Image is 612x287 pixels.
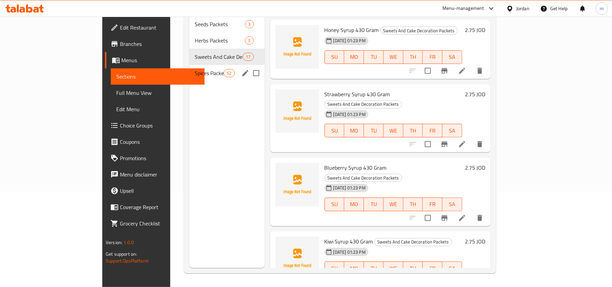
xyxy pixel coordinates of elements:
button: delete [472,136,488,152]
span: Select to update [421,211,435,225]
button: MO [344,261,364,275]
a: Branches [105,36,205,52]
button: Branch-specific-item [436,63,453,79]
button: SA [442,124,462,137]
span: SA [445,199,459,209]
a: Support.OpsPlatform [106,256,149,265]
a: Edit menu item [458,140,466,148]
div: Sweets And Cake Decoration Packets [325,174,402,182]
span: 3 [245,21,253,28]
button: TU [364,261,384,275]
span: FR [425,264,440,273]
span: Version: [106,238,122,247]
span: FR [425,199,440,209]
span: Sweets And Cake Decoration Packets [381,27,457,35]
button: SA [442,261,462,275]
button: FR [423,50,442,64]
button: FR [423,198,442,211]
span: Get support on: [106,250,137,258]
span: FR [425,52,440,62]
button: SU [325,50,345,64]
button: SA [442,50,462,64]
div: Sweets And Cake Decoration Packets [380,27,458,35]
button: delete [472,63,488,79]
h6: 2.75 JOD [465,25,485,35]
a: Coverage Report [105,199,205,215]
h6: 2.75 JOD [465,89,485,99]
button: TU [364,124,384,137]
span: SU [328,199,342,209]
button: TH [403,261,423,275]
span: [DATE] 01:23 PM [331,185,368,191]
button: SU [325,261,345,275]
span: Promotions [120,154,199,162]
div: Sweets And Cake Decoration Packets [374,238,452,246]
span: WE [386,52,401,62]
a: Edit Menu [111,101,205,117]
span: Strawberry Syrup 430 Gram [325,89,390,99]
button: edit [240,68,250,78]
span: 52 [224,70,234,77]
button: TH [403,50,423,64]
button: TU [364,50,384,64]
a: Menus [105,52,205,68]
span: Edit Restaurant [120,23,199,32]
button: FR [423,261,442,275]
button: TH [403,124,423,137]
span: WE [386,199,401,209]
span: [DATE] 01:23 PM [331,249,368,255]
span: TH [406,52,420,62]
a: Upsell [105,183,205,199]
span: Upsell [120,187,199,195]
span: Kiwi Syrup 430 Gram [325,236,373,247]
span: Edit Menu [116,105,199,113]
span: SU [328,264,342,273]
button: WE [384,261,403,275]
a: Coupons [105,134,205,150]
a: Choice Groups [105,117,205,134]
span: [DATE] 01:23 PM [331,111,368,118]
button: Branch-specific-item [436,136,453,152]
button: SA [442,198,462,211]
span: Seeds Packets [195,20,245,28]
button: TU [364,198,384,211]
span: FR [425,126,440,136]
button: FR [423,124,442,137]
button: WE [384,50,403,64]
div: Sweets And Cake Decoration Packets [325,100,402,108]
span: Coverage Report [120,203,199,211]
button: delete [472,210,488,226]
span: 1.0.0 [123,238,134,247]
a: Edit menu item [458,214,466,222]
a: Sections [111,68,205,85]
span: Sections [116,72,199,81]
span: Select to update [421,64,435,78]
button: SU [325,198,345,211]
span: Menu disclaimer [120,170,199,179]
span: Full Menu View [116,89,199,97]
a: Full Menu View [111,85,205,101]
span: SA [445,52,459,62]
span: TH [406,264,420,273]
div: Herbs Packets5 [189,32,265,49]
a: Edit Restaurant [105,19,205,36]
img: Kiwi Syrup 430 Gram [276,237,319,280]
a: Menu disclaimer [105,166,205,183]
div: Sweets And Cake Decoration Packets17 [189,49,265,65]
span: TU [367,199,381,209]
a: Grocery Checklist [105,215,205,232]
span: Choice Groups [120,121,199,130]
span: 17 [243,54,253,60]
button: TH [403,198,423,211]
span: SA [445,126,459,136]
span: TH [406,126,420,136]
span: Spices Packets [195,69,224,77]
button: SU [325,124,345,137]
span: MO [347,52,361,62]
span: Herbs Packets [195,36,245,45]
span: MO [347,126,361,136]
img: Honey Syrup 430 Gram [276,25,319,69]
a: Edit menu item [458,67,466,75]
h6: 2.75 JOD [465,163,485,172]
